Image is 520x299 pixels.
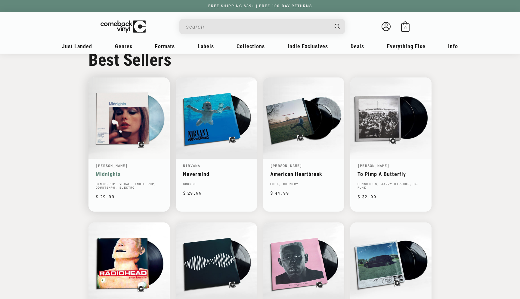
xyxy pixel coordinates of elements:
[330,19,346,34] button: Search
[202,4,318,8] a: FREE SHIPPING $89+ | FREE 100-DAY RETURNS
[179,19,345,34] div: Search
[357,171,424,177] a: To Pimp A Butterfly
[186,20,329,33] input: When autocomplete results are available use up and down arrows to review and enter to select
[183,171,250,177] a: Nevermind
[96,163,128,168] a: [PERSON_NAME]
[387,43,426,49] span: Everything Else
[270,163,302,168] a: [PERSON_NAME]
[448,43,458,49] span: Info
[270,171,337,177] a: American Heartbreak
[198,43,214,49] span: Labels
[88,50,432,70] h2: Best Sellers
[183,163,200,168] a: Nirvana
[351,43,364,49] span: Deals
[237,43,265,49] span: Collections
[62,43,92,49] span: Just Landed
[357,163,390,168] a: [PERSON_NAME]
[96,171,162,177] a: Midnights
[288,43,328,49] span: Indie Exclusives
[155,43,175,49] span: Formats
[404,26,407,30] span: 0
[115,43,132,49] span: Genres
